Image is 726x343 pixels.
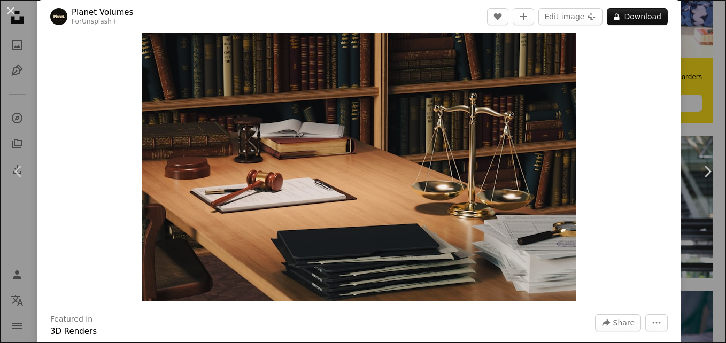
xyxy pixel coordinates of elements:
[50,326,97,336] a: 3D Renders
[72,18,133,26] div: For
[50,8,67,25] img: Go to Planet Volumes's profile
[513,8,534,25] button: Add to Collection
[72,7,133,18] a: Planet Volumes
[689,120,726,223] a: Next
[607,8,668,25] button: Download
[613,315,635,331] span: Share
[50,314,92,325] h3: Featured in
[487,8,508,25] button: Like
[82,18,117,25] a: Unsplash+
[595,314,641,331] button: Share this image
[645,314,668,331] button: More Actions
[538,8,603,25] button: Edit image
